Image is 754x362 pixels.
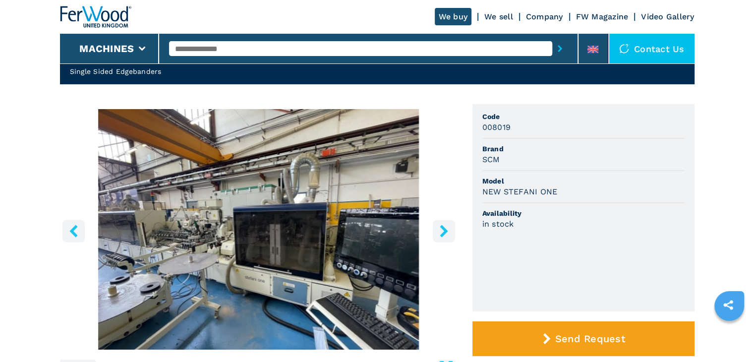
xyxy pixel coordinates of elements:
span: Code [482,112,685,121]
a: Video Gallery [641,12,694,21]
h2: Single Sided Edgebanders [70,66,233,76]
h3: in stock [482,218,514,230]
iframe: Chat [712,317,747,355]
a: sharethis [716,293,741,317]
a: Company [526,12,563,21]
button: submit-button [552,37,568,60]
img: Ferwood [60,6,131,28]
a: We buy [435,8,472,25]
button: Machines [79,43,134,55]
button: left-button [62,220,85,242]
h3: NEW STEFANI ONE [482,186,558,197]
div: Contact us [609,34,695,63]
h3: 008019 [482,121,511,133]
img: Single Sided Edgebanders SCM NEW STEFANI ONE [60,109,458,350]
span: Brand [482,144,685,154]
button: right-button [433,220,455,242]
span: Send Request [555,333,625,345]
a: We sell [484,12,513,21]
img: Contact us [619,44,629,54]
h3: SCM [482,154,500,165]
span: Model [482,176,685,186]
span: Availability [482,208,685,218]
button: Send Request [472,321,695,356]
div: Go to Slide 2 [60,109,458,350]
a: FW Magazine [576,12,629,21]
